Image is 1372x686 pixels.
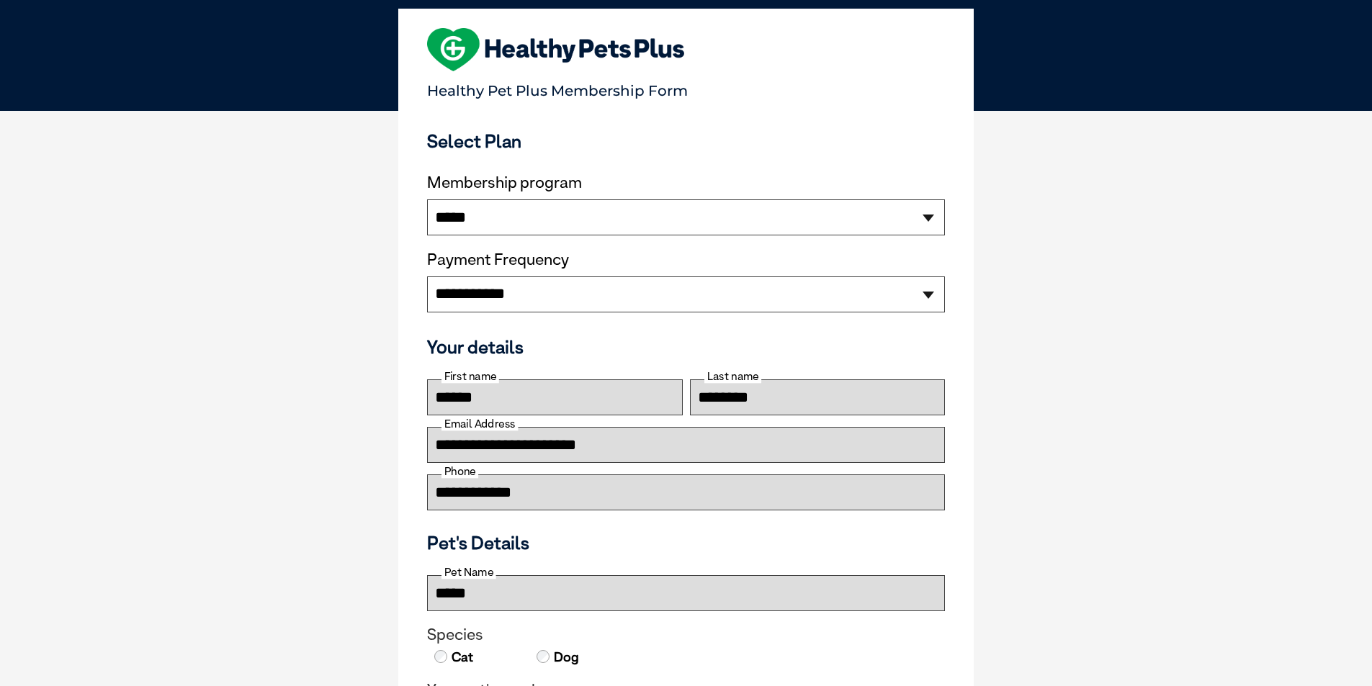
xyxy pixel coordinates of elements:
[441,465,478,478] label: Phone
[441,370,499,383] label: First name
[427,28,684,71] img: heart-shape-hpp-logo-large.png
[421,532,951,554] h3: Pet's Details
[427,626,945,644] legend: Species
[427,173,945,192] label: Membership program
[427,336,945,358] h3: Your details
[427,251,569,269] label: Payment Frequency
[427,76,945,99] p: Healthy Pet Plus Membership Form
[704,370,761,383] label: Last name
[427,130,945,152] h3: Select Plan
[441,418,518,430] label: Email Address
